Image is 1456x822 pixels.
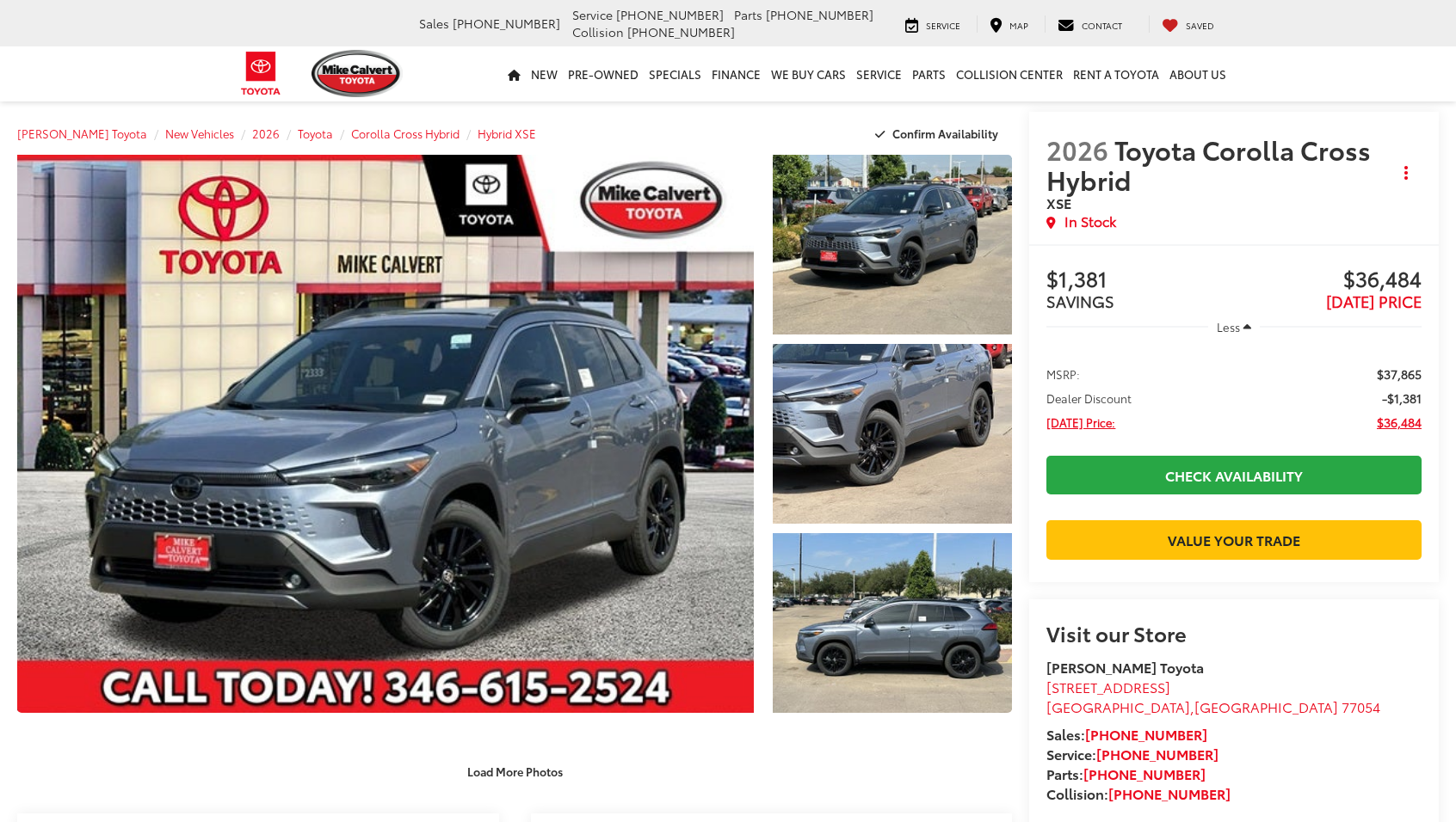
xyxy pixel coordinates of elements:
span: 77054 [1342,696,1380,716]
span: [PHONE_NUMBER] [616,6,724,23]
span: [PHONE_NUMBER] [627,23,735,40]
span: [STREET_ADDRESS] [1046,677,1170,696]
button: Less [1208,311,1260,342]
span: , [1046,696,1380,716]
strong: Collision: [1046,783,1231,803]
span: Service [926,19,960,32]
span: Map [1009,19,1028,32]
span: Contact [1082,19,1122,32]
a: 2026 [252,126,280,141]
a: Value Your Trade [1046,520,1422,559]
img: 2026 Toyota Corolla Cross Hybrid Hybrid XSE [770,342,1015,525]
a: Service [851,46,907,101]
span: [PHONE_NUMBER] [453,15,560,32]
a: [STREET_ADDRESS] [GEOGRAPHIC_DATA],[GEOGRAPHIC_DATA] 77054 [1046,677,1380,716]
a: [PHONE_NUMBER] [1085,724,1207,744]
img: 2026 Toyota Corolla Cross Hybrid Hybrid XSE [9,152,761,715]
a: Home [503,46,526,101]
span: $1,381 [1046,267,1234,293]
a: Rent a Toyota [1068,46,1164,101]
strong: Sales: [1046,724,1207,744]
span: SAVINGS [1046,290,1114,312]
img: Toyota [229,46,293,101]
span: [GEOGRAPHIC_DATA] [1046,696,1190,716]
span: In Stock [1064,212,1116,231]
button: Actions [1391,158,1422,188]
span: Dealer Discount [1046,390,1132,407]
a: New [526,46,563,101]
span: Parts [734,6,762,23]
a: Expand Photo 0 [17,155,754,713]
a: About Us [1164,46,1231,101]
a: Map [977,15,1041,33]
span: Saved [1186,19,1214,32]
span: [PHONE_NUMBER] [766,6,873,23]
a: WE BUY CARS [766,46,851,101]
span: [DATE] Price: [1046,414,1115,431]
span: -$1,381 [1382,390,1422,407]
span: Less [1217,319,1240,334]
strong: [PERSON_NAME] Toyota [1046,657,1204,677]
span: 2026 [1046,131,1108,168]
a: New Vehicles [165,126,234,141]
a: Expand Photo 3 [773,533,1013,713]
a: [PHONE_NUMBER] [1083,764,1206,783]
a: Collision Center [951,46,1068,101]
span: $36,484 [1377,414,1422,431]
a: [PHONE_NUMBER] [1108,783,1231,803]
img: Mike Calvert Toyota [312,50,403,97]
button: Confirm Availability [866,119,1013,149]
a: Contact [1045,15,1135,33]
a: Specials [644,46,706,101]
span: Toyota Corolla Cross Hybrid [1046,131,1371,198]
a: [PERSON_NAME] Toyota [17,126,147,141]
span: [DATE] PRICE [1326,290,1422,312]
a: Parts [907,46,951,101]
a: Finance [706,46,766,101]
a: Corolla Cross Hybrid [351,126,460,141]
a: Hybrid XSE [478,126,536,141]
a: Expand Photo 2 [773,344,1013,524]
a: [PHONE_NUMBER] [1096,744,1218,764]
span: [GEOGRAPHIC_DATA] [1194,696,1338,716]
span: Collision [572,23,624,40]
a: Toyota [298,126,333,141]
span: MSRP: [1046,365,1080,383]
h2: Visit our Store [1046,622,1422,644]
a: Expand Photo 1 [773,155,1013,334]
a: Pre-Owned [563,46,644,101]
span: dropdown dots [1404,166,1408,180]
img: 2026 Toyota Corolla Cross Hybrid Hybrid XSE [770,153,1015,336]
span: Service [572,6,613,23]
a: My Saved Vehicles [1149,15,1227,33]
span: $36,484 [1234,267,1422,293]
span: Confirm Availability [892,126,998,141]
span: $37,865 [1377,365,1422,383]
strong: Parts: [1046,764,1206,783]
button: Load More Photos [455,757,575,787]
span: Sales [419,15,449,32]
strong: Service: [1046,744,1218,764]
a: Service [892,15,973,33]
span: XSE [1046,193,1071,212]
a: Check Availability [1046,456,1422,494]
img: 2026 Toyota Corolla Cross Hybrid Hybrid XSE [770,531,1015,715]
